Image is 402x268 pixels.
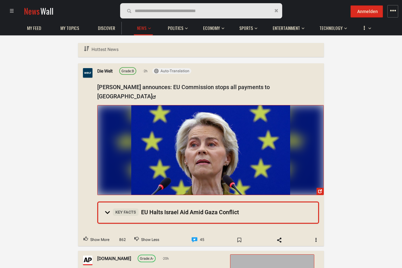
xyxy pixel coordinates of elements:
button: Auto-Translation [152,68,191,74]
button: Downvote [129,234,165,246]
span: Entertainment [273,25,300,31]
span: Grade: [121,69,132,73]
span: Politics [168,25,183,31]
span: Show More [90,236,109,244]
span: Hottest News [92,47,119,52]
a: Hottest News [83,43,119,56]
a: Politics [165,22,187,34]
span: 862 [117,237,128,243]
span: Wall [40,5,53,17]
span: My Feed [27,25,41,31]
span: News [137,25,146,31]
span: Bookmark [230,235,249,245]
span: My topics [60,25,79,31]
span: Show Less [141,236,159,244]
a: Grade:A- [138,255,156,262]
a: NewsWall [24,5,53,17]
img: Profile picture of Die Welt [83,68,92,78]
img: Profile picture of apnews.com [83,256,92,265]
span: Discover [98,25,115,31]
button: Sports [236,19,257,34]
button: Entertainment [269,19,304,34]
a: Comment [186,234,210,246]
span: Sports [239,25,253,31]
span: 2h [143,68,147,74]
img: Post Image 23057501 [131,105,290,195]
a: Sports [236,22,256,34]
button: Anmelden [351,5,383,18]
button: Economy [200,19,224,34]
div: B [121,68,134,74]
summary: Key FactsEU Halts Israel Aid Amid Gaza Conflict [98,202,318,223]
span: Grade: [140,257,150,261]
button: Politics [165,19,188,34]
span: EU Halts Israel Aid Amid Gaza Conflict [113,209,239,215]
button: News [134,19,153,35]
span: 45 [200,236,204,244]
a: [PERSON_NAME] announces: EU Commission stops all payments to [GEOGRAPHIC_DATA] [97,84,270,100]
a: Post Image 23057501 [97,105,324,195]
span: Share [270,235,289,245]
button: Upvote [78,234,115,246]
span: Key Facts [113,208,139,216]
span: Anmelden [357,9,378,14]
button: Technology [316,19,347,34]
div: A- [140,256,153,262]
span: Technology [319,25,343,31]
a: Die Welt [97,67,113,74]
a: News [134,22,150,34]
a: Entertainment [269,22,303,34]
img: G0eEOSHWUAAnPgG.jpg [98,105,324,195]
a: [DOMAIN_NAME] [97,255,131,262]
span: 20h [162,256,169,261]
span: Economy [203,25,220,31]
a: Technology [316,22,346,34]
a: Grade:B [119,67,136,75]
a: Economy [200,22,223,34]
span: News [24,5,40,17]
